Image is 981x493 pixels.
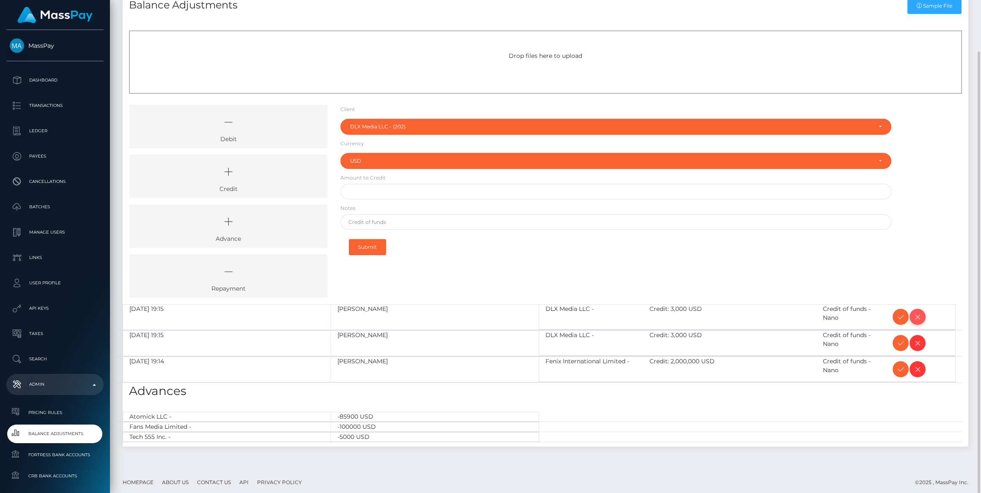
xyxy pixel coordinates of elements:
[129,383,962,399] h3: Advances
[6,349,104,370] a: Search
[340,214,891,230] input: Credit of funds
[6,272,104,294] a: User Profile
[10,125,100,137] p: Ledger
[194,476,234,489] a: Contact Us
[123,330,331,356] div: [DATE] 19:15
[129,155,328,198] a: Credit
[539,357,643,381] div: Fenix International Limited -
[6,70,104,91] a: Dashboard
[10,450,100,460] span: Fortress Bank Accounts
[539,305,643,329] div: DLX Media LLC -
[129,204,328,248] a: Advance
[817,305,886,329] div: Credit of funds - Nano
[331,357,540,382] div: [PERSON_NAME]
[123,412,331,422] div: Atomick LLC -
[350,123,872,130] div: DLX Media LLC - (202)
[10,74,100,87] p: Dashboard
[123,422,331,432] div: Fans Media Limited -
[6,446,104,464] a: Fortress Bank Accounts
[10,378,100,391] p: Admin
[6,120,104,142] a: Ledger
[6,171,104,192] a: Cancellations
[10,38,24,53] img: MassPay
[6,403,104,422] a: Pricing Rules
[6,425,104,443] a: Balance Adjustments
[123,357,331,382] div: [DATE] 19:14
[340,174,386,182] label: Amount to Credit
[6,374,104,395] a: Admin
[123,432,331,442] div: Tech 555 Inc. -
[6,146,104,167] a: Payees
[340,153,891,169] button: USD
[331,432,540,442] div: -5000 USD
[236,476,252,489] a: API
[349,239,386,255] button: Submit
[6,247,104,268] a: Links
[10,277,100,289] p: User Profile
[6,222,104,243] a: Manage Users
[10,201,100,213] p: Batches
[159,476,192,489] a: About Us
[129,254,328,298] a: Repayment
[254,476,305,489] a: Privacy Policy
[17,7,93,23] img: MassPay Logo
[129,105,328,148] a: Debit
[10,302,100,315] p: API Keys
[643,305,817,329] div: Credit: 3,000 USD
[6,95,104,116] a: Transactions
[817,331,886,355] div: Credit of funds - Nano
[817,357,886,381] div: Credit of funds - Nano
[6,467,104,485] a: CRB Bank Accounts
[10,99,100,112] p: Transactions
[331,422,540,432] div: -100000 USD
[10,408,100,417] span: Pricing Rules
[6,323,104,344] a: Taxes
[509,52,582,60] span: Drop files here to upload
[10,353,100,365] p: Search
[10,471,100,481] span: CRB Bank Accounts
[350,158,872,164] div: USD
[10,251,100,264] p: Links
[6,42,104,49] span: MassPay
[331,412,540,422] div: -85900 USD
[340,140,364,147] label: Currency
[331,304,540,330] div: [PERSON_NAME]
[643,357,817,381] div: Credit: 2,000,000 USD
[539,331,643,355] div: DLX Media LLC -
[340,204,356,212] label: Notes
[10,429,100,439] span: Balance Adjustments
[340,106,355,113] label: Client
[10,226,100,239] p: Manage Users
[123,304,331,330] div: [DATE] 19:15
[340,119,891,135] button: DLX Media LLC - (202)
[643,331,817,355] div: Credit: 3,000 USD
[10,327,100,340] p: Taxes
[6,196,104,218] a: Batches
[6,298,104,319] a: API Keys
[10,175,100,188] p: Cancellations
[10,150,100,163] p: Payees
[331,330,540,356] div: [PERSON_NAME]
[915,478,975,487] div: © 2025 , MassPay Inc.
[119,476,157,489] a: Homepage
